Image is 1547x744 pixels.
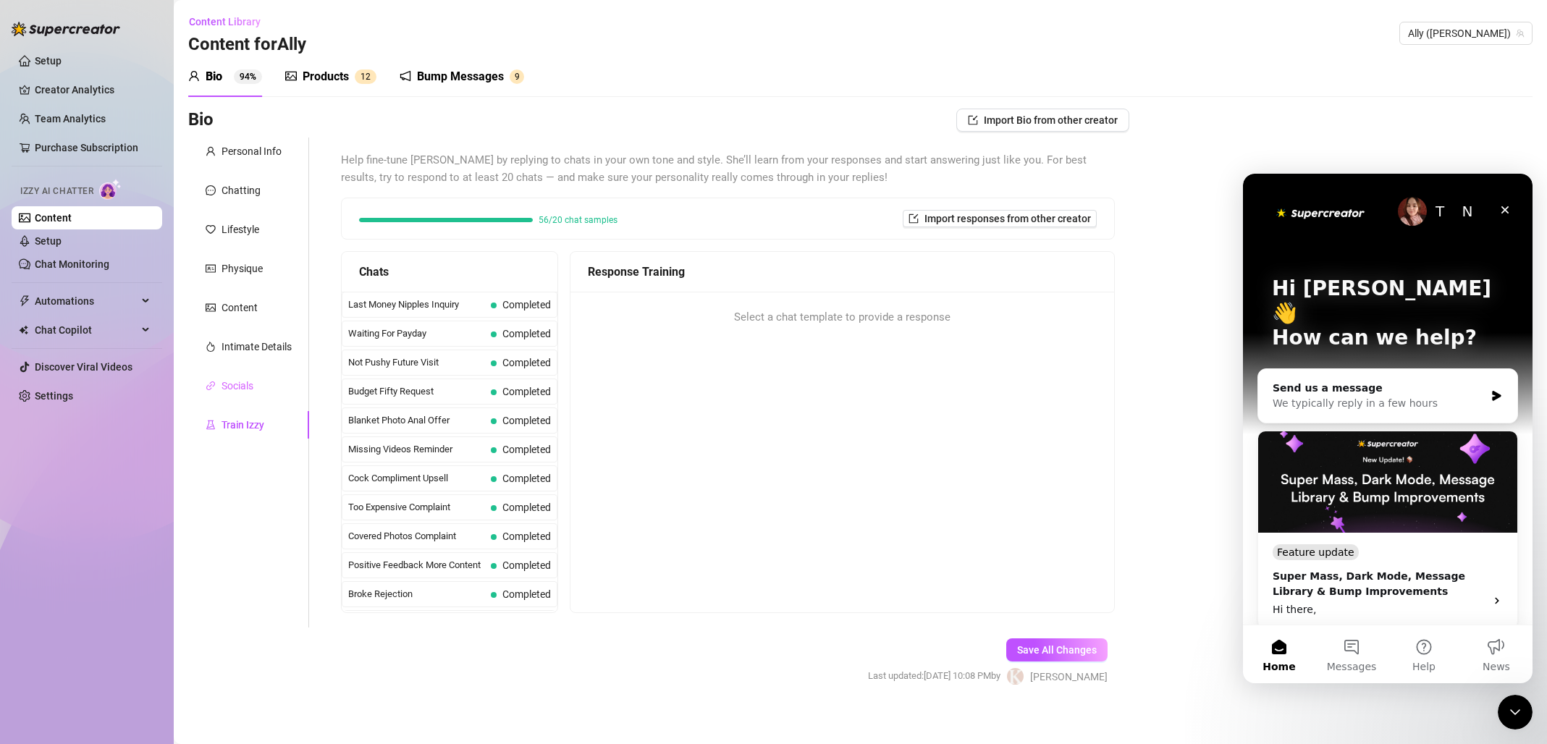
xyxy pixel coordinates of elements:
[35,318,138,342] span: Chat Copilot
[35,258,109,270] a: Chat Monitoring
[502,357,551,368] span: Completed
[35,289,138,313] span: Automations
[188,33,306,56] h3: Content for Ally
[188,109,214,132] h3: Bio
[206,381,216,391] span: link
[285,70,297,82] span: picture
[502,386,551,397] span: Completed
[924,213,1091,224] span: Import responses from other creator
[222,339,292,355] div: Intimate Details
[515,72,520,82] span: 9
[361,72,366,82] span: 1
[222,300,258,316] div: Content
[502,559,551,571] span: Completed
[1030,669,1108,685] span: [PERSON_NAME]
[222,221,259,237] div: Lifestyle
[35,142,138,153] a: Purchase Subscription
[502,502,551,513] span: Completed
[206,224,216,234] span: heart
[206,342,216,352] span: fire
[206,420,216,430] span: experiment
[206,68,222,85] div: Bio
[222,182,261,198] div: Chatting
[868,669,1000,683] span: Last updated: [DATE] 10:08 PM by
[348,326,485,341] span: Waiting For Payday
[1516,29,1525,38] span: team
[1498,695,1533,730] iframe: Intercom live chat
[35,55,62,67] a: Setup
[222,378,253,394] div: Socials
[502,299,551,310] span: Completed
[12,22,120,36] img: logo-BBDzfeDw.svg
[222,417,264,433] div: Train Izzy
[539,216,617,224] span: 56/20 chat samples
[303,68,349,85] div: Products
[206,185,216,195] span: message
[502,473,551,484] span: Completed
[348,384,485,399] span: Budget Fifty Request
[502,530,551,542] span: Completed
[188,70,200,82] span: user
[222,261,263,276] div: Physique
[206,303,216,313] span: picture
[348,587,485,601] span: Broke Rejection
[35,212,72,224] a: Content
[502,444,551,455] span: Completed
[348,442,485,457] span: Missing Videos Reminder
[348,558,485,572] span: Positive Feedback More Content
[348,529,485,544] span: Covered Photos Complaint
[510,69,524,84] sup: 9
[206,263,216,274] span: idcard
[348,471,485,486] span: Cock Compliment Upsell
[35,390,73,402] a: Settings
[956,109,1129,132] button: Import Bio from other creator
[222,143,282,159] div: Personal Info
[348,297,485,312] span: Last Money Nipples Inquiry
[99,179,122,200] img: AI Chatter
[19,325,28,335] img: Chat Copilot
[348,500,485,515] span: Too Expensive Complaint
[348,355,485,370] span: Not Pushy Future Visit
[984,114,1118,126] span: Import Bio from other creator
[19,295,30,307] span: thunderbolt
[903,210,1097,227] button: Import responses from other creator
[1408,22,1524,44] span: Ally (allydash)
[189,16,261,28] span: Content Library
[502,415,551,426] span: Completed
[909,214,919,224] span: import
[1007,668,1024,685] img: Kayden Kitty
[348,413,485,428] span: Blanket Photo Anal Offer
[502,588,551,600] span: Completed
[417,68,504,85] div: Bump Messages
[35,113,106,124] a: Team Analytics
[341,152,1115,186] span: Help fine-tune [PERSON_NAME] by replying to chats in your own tone and style. She’ll learn from y...
[35,361,132,373] a: Discover Viral Videos
[400,70,411,82] span: notification
[366,72,371,82] span: 2
[588,263,1097,281] div: Response Training
[502,328,551,339] span: Completed
[968,115,978,125] span: import
[35,78,151,101] a: Creator Analytics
